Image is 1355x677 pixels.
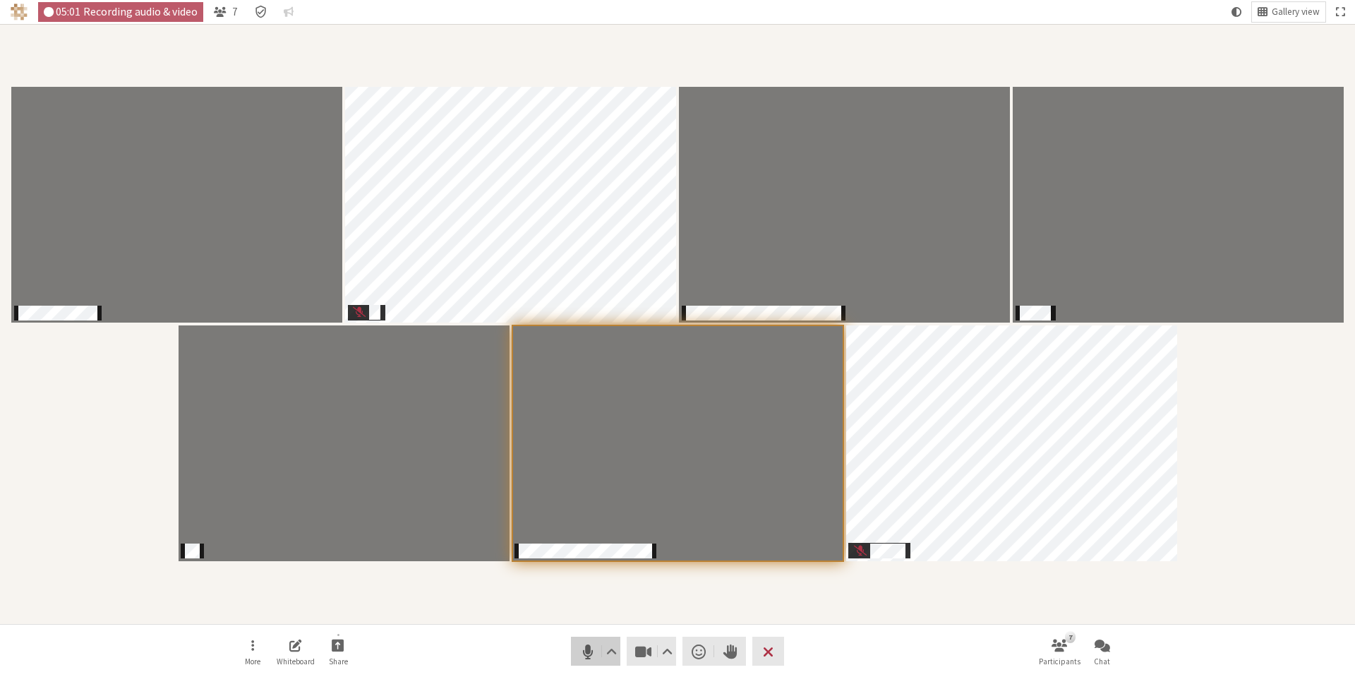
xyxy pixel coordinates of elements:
button: Fullscreen [1330,2,1350,22]
span: 7 [232,6,238,18]
button: Video setting [658,637,676,666]
button: Conversation [278,2,299,22]
button: Leave meeting [752,637,784,666]
span: 05:01 [56,6,80,18]
button: Raise hand [714,637,746,666]
button: Change layout [1252,2,1325,22]
button: Open menu [233,633,272,671]
button: Open shared whiteboard [276,633,315,671]
button: Start sharing [318,633,358,671]
button: Audio settings [602,637,620,666]
button: Open chat [1083,633,1122,671]
span: More [245,657,260,666]
span: Whiteboard [277,657,315,666]
div: Audio & video [38,2,204,22]
img: Iotum [11,4,28,20]
span: Gallery view [1272,7,1320,18]
div: Meeting details Encryption enabled [248,2,273,22]
button: Using system theme [1226,2,1247,22]
button: Open participant list [1040,633,1079,671]
button: Mute (Alt+A) [571,637,620,666]
span: Share [329,657,348,666]
span: Participants [1039,657,1080,666]
span: Chat [1094,657,1110,666]
button: Send a reaction [682,637,714,666]
button: Open participant list [208,2,243,22]
span: Recording audio & video [83,6,198,18]
button: Stop video (Alt+V) [627,637,676,666]
div: 7 [1065,631,1076,642]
